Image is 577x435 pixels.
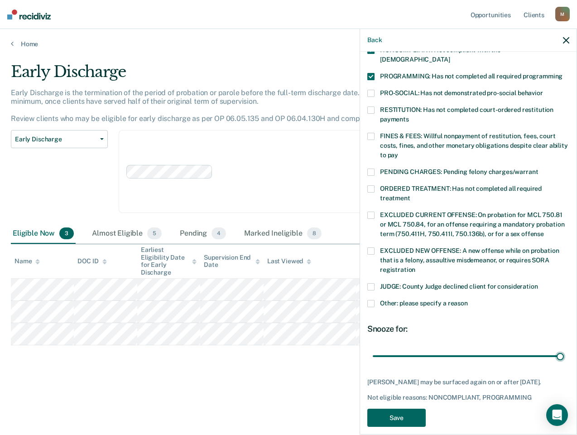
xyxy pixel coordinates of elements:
[77,257,106,265] div: DOC ID
[367,36,382,44] button: Back
[367,409,426,427] button: Save
[546,404,568,426] div: Open Intercom Messenger
[178,224,228,244] div: Pending
[204,254,260,269] div: Supervision End Date
[15,135,96,143] span: Early Discharge
[141,246,197,276] div: Earliest Eligibility Date for Early Discharge
[59,227,74,239] span: 3
[267,257,311,265] div: Last Viewed
[380,283,538,290] span: JUDGE: County Judge declined client for consideration
[11,63,530,88] div: Early Discharge
[7,10,51,19] img: Recidiviz
[380,132,568,159] span: FINES & FEES: Willful nonpayment of restitution, fees, court costs, fines, and other monetary obl...
[11,224,76,244] div: Eligible Now
[367,394,569,401] div: Not eligible reasons: NONCOMPLIANT, PROGRAMMING
[380,72,563,80] span: PROGRAMMING: Has not completed all required programming
[555,7,570,21] div: M
[242,224,323,244] div: Marked Ineligible
[380,89,543,97] span: PRO-SOCIAL: Has not demonstrated pro-social behavior
[212,227,226,239] span: 4
[11,88,498,123] p: Early Discharge is the termination of the period of probation or parole before the full-term disc...
[90,224,163,244] div: Almost Eligible
[380,106,553,123] span: RESTITUTION: Has not completed court-ordered restitution payments
[380,300,468,307] span: Other: please specify a reason
[380,46,501,63] span: NONCOMPLIANT: Not compliant with the [DEMOGRAPHIC_DATA]
[380,247,559,273] span: EXCLUDED NEW OFFENSE: A new offense while on probation that is a felony, assaultive misdemeanor, ...
[367,324,569,334] div: Snooze for:
[11,40,566,48] a: Home
[367,378,569,386] div: [PERSON_NAME] may be surfaced again on or after [DATE].
[14,257,40,265] div: Name
[380,211,564,237] span: EXCLUDED CURRENT OFFENSE: On probation for MCL 750.81 or MCL 750.84, for an offense requiring a m...
[380,185,542,202] span: ORDERED TREATMENT: Has not completed all required treatment
[147,227,162,239] span: 5
[307,227,322,239] span: 8
[380,168,538,175] span: PENDING CHARGES: Pending felony charges/warrant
